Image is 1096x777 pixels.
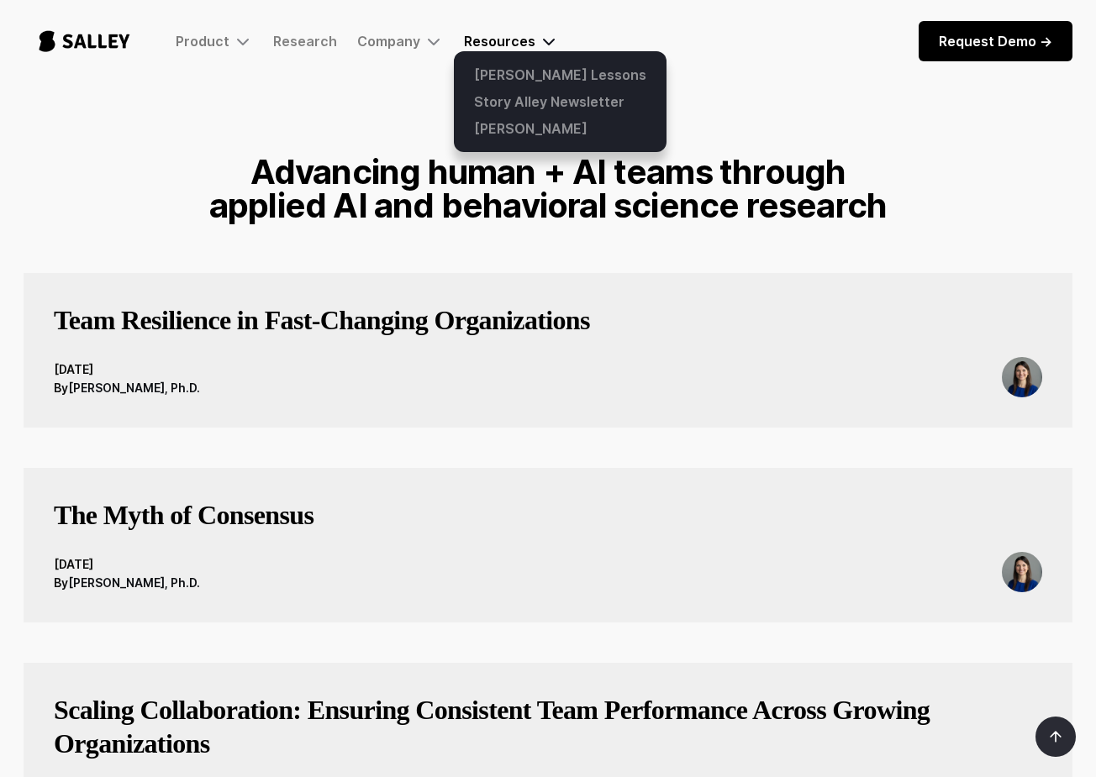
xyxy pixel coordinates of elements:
div: Resources [464,33,535,50]
a: Research [273,33,337,50]
a: The Myth of Consensus [54,498,314,552]
h3: Scaling Collaboration: Ensuring Consistent Team Performance Across Growing Organizations [54,693,1042,760]
nav: Resources [454,51,667,152]
div: By [54,379,68,397]
div: Company [357,33,420,50]
div: [PERSON_NAME], Ph.D. [68,379,200,397]
a: Request Demo -> [919,21,1072,61]
div: Company [357,31,444,51]
h3: The Myth of Consensus [54,498,314,532]
div: [PERSON_NAME], Ph.D. [68,574,200,592]
a: Story Alley Newsletter [464,88,656,115]
a: [PERSON_NAME] [464,115,656,142]
div: Product [176,31,253,51]
div: Product [176,33,229,50]
div: By [54,574,68,592]
div: [DATE] [54,360,200,379]
h3: Team Resilience in Fast‑Changing Organizations [54,303,590,337]
h1: Advancing human + AI teams through applied AI and behavioral science research [202,155,894,223]
div: Resources [464,31,559,51]
a: home [24,13,145,69]
a: [PERSON_NAME] Lessons [464,61,656,88]
div: [DATE] [54,555,200,574]
a: Team Resilience in Fast‑Changing Organizations [54,303,590,357]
